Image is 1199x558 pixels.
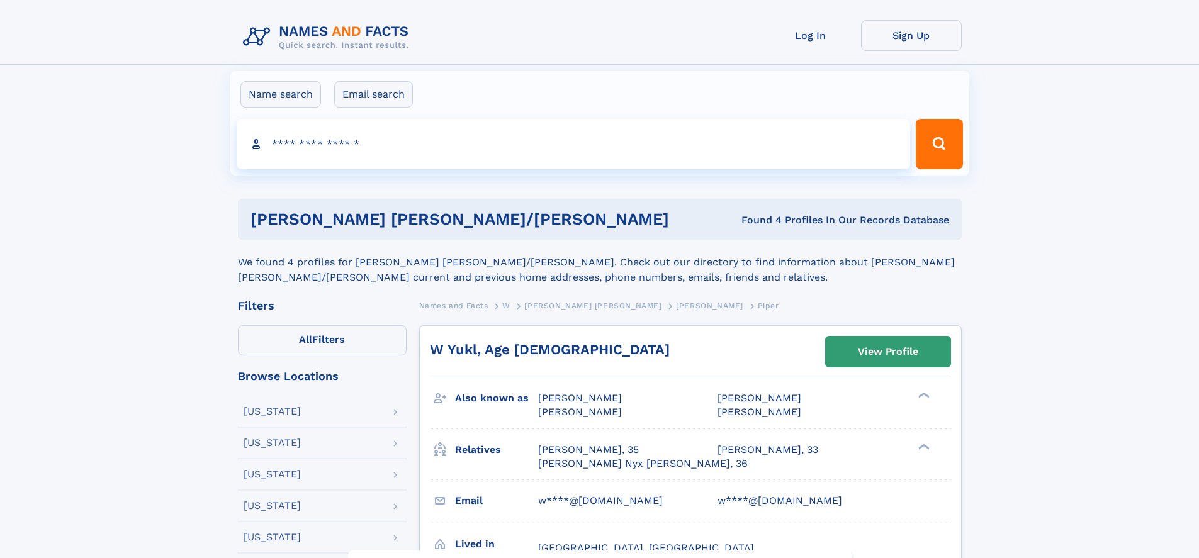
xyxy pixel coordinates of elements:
[524,301,661,310] span: [PERSON_NAME] [PERSON_NAME]
[244,469,301,479] div: [US_STATE]
[760,20,861,51] a: Log In
[244,532,301,542] div: [US_STATE]
[916,119,962,169] button: Search Button
[238,325,407,355] label: Filters
[455,388,538,409] h3: Also known as
[244,501,301,511] div: [US_STATE]
[430,342,670,357] a: W Yukl, Age [DEMOGRAPHIC_DATA]
[915,391,930,399] div: ❯
[455,490,538,511] h3: Email
[244,438,301,448] div: [US_STATE]
[240,81,321,108] label: Name search
[915,442,930,450] div: ❯
[538,443,639,457] a: [PERSON_NAME], 35
[334,81,413,108] label: Email search
[419,298,488,313] a: Names and Facts
[538,542,754,554] span: [GEOGRAPHIC_DATA], [GEOGRAPHIC_DATA]
[238,240,962,285] div: We found 4 profiles for [PERSON_NAME] [PERSON_NAME]/[PERSON_NAME]. Check out our directory to fin...
[705,213,949,227] div: Found 4 Profiles In Our Records Database
[718,392,801,404] span: [PERSON_NAME]
[502,298,510,313] a: W
[538,406,622,418] span: [PERSON_NAME]
[538,457,748,471] a: [PERSON_NAME] Nyx [PERSON_NAME], 36
[502,301,510,310] span: W
[250,211,706,227] h1: [PERSON_NAME] [PERSON_NAME]/[PERSON_NAME]
[238,300,407,311] div: Filters
[718,443,818,457] a: [PERSON_NAME], 33
[299,333,312,345] span: All
[238,371,407,382] div: Browse Locations
[455,533,538,555] h3: Lived in
[861,20,962,51] a: Sign Up
[676,298,743,313] a: [PERSON_NAME]
[676,301,743,310] span: [PERSON_NAME]
[455,439,538,460] h3: Relatives
[718,406,801,418] span: [PERSON_NAME]
[826,337,950,367] a: View Profile
[238,20,419,54] img: Logo Names and Facts
[244,406,301,416] div: [US_STATE]
[524,298,661,313] a: [PERSON_NAME] [PERSON_NAME]
[538,392,622,404] span: [PERSON_NAME]
[237,119,911,169] input: search input
[758,301,779,310] span: Piper
[858,337,918,366] div: View Profile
